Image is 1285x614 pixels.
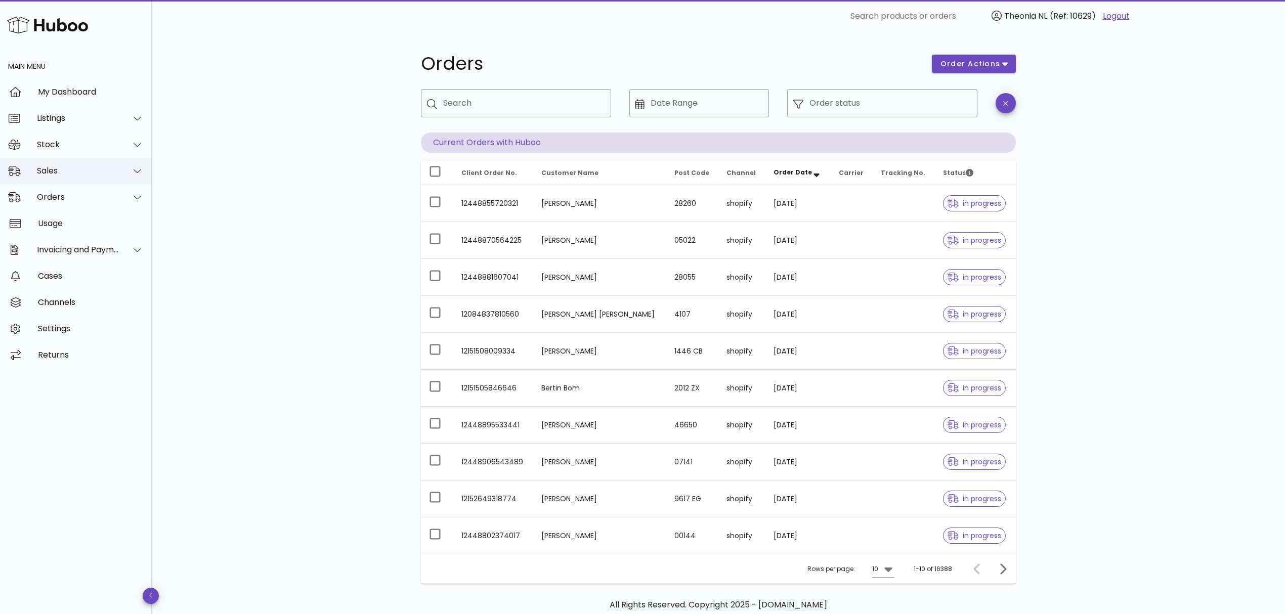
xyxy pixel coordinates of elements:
[533,333,666,370] td: [PERSON_NAME]
[831,161,873,185] th: Carrier
[881,168,925,177] span: Tracking No.
[666,185,719,222] td: 28260
[948,532,1001,539] span: in progress
[765,259,831,296] td: [DATE]
[872,561,894,577] div: 10Rows per page:
[37,192,119,202] div: Orders
[948,421,1001,428] span: in progress
[872,564,878,574] div: 10
[453,161,533,185] th: Client Order No.
[38,297,144,307] div: Channels
[718,185,765,222] td: shopify
[666,296,719,333] td: 4107
[533,517,666,554] td: [PERSON_NAME]
[994,560,1012,578] button: Next page
[666,333,719,370] td: 1446 CB
[718,407,765,444] td: shopify
[1050,10,1096,22] span: (Ref: 10629)
[765,185,831,222] td: [DATE]
[421,133,1016,153] p: Current Orders with Huboo
[674,168,709,177] span: Post Code
[765,407,831,444] td: [DATE]
[453,480,533,517] td: 12152649318774
[533,370,666,407] td: Bertin Bom
[421,55,920,73] h1: Orders
[666,444,719,480] td: 07141
[948,458,1001,465] span: in progress
[38,87,144,97] div: My Dashboard
[38,350,144,360] div: Returns
[541,168,598,177] span: Customer Name
[943,168,973,177] span: Status
[38,271,144,281] div: Cases
[726,168,756,177] span: Channel
[765,370,831,407] td: [DATE]
[666,407,719,444] td: 46650
[765,296,831,333] td: [DATE]
[940,59,1001,69] span: order actions
[948,347,1001,355] span: in progress
[666,222,719,259] td: 05022
[718,517,765,554] td: shopify
[37,166,119,176] div: Sales
[718,296,765,333] td: shopify
[948,311,1001,318] span: in progress
[666,517,719,554] td: 00144
[1103,10,1130,22] a: Logout
[935,161,1016,185] th: Status
[666,161,719,185] th: Post Code
[7,14,88,36] img: Huboo Logo
[453,259,533,296] td: 12448881607041
[37,113,119,123] div: Listings
[453,333,533,370] td: 12151508009334
[37,140,119,149] div: Stock
[533,480,666,517] td: [PERSON_NAME]
[932,55,1016,73] button: order actions
[533,259,666,296] td: [PERSON_NAME]
[533,222,666,259] td: [PERSON_NAME]
[533,185,666,222] td: [PERSON_NAME]
[453,296,533,333] td: 12084837810560
[914,564,952,574] div: 1-10 of 16388
[948,495,1001,502] span: in progress
[839,168,864,177] span: Carrier
[666,370,719,407] td: 2012 ZX
[807,554,894,584] div: Rows per page:
[38,218,144,228] div: Usage
[765,517,831,554] td: [DATE]
[948,384,1001,391] span: in progress
[666,480,719,517] td: 9617 EG
[765,222,831,259] td: [DATE]
[453,517,533,554] td: 12448802374017
[429,599,1008,611] p: All Rights Reserved. Copyright 2025 - [DOMAIN_NAME]
[533,444,666,480] td: [PERSON_NAME]
[718,259,765,296] td: shopify
[453,407,533,444] td: 12448895533441
[873,161,935,185] th: Tracking No.
[765,480,831,517] td: [DATE]
[666,259,719,296] td: 28055
[453,185,533,222] td: 12448855720321
[453,444,533,480] td: 12448906543489
[453,222,533,259] td: 12448870564225
[1004,10,1047,22] span: Theonia NL
[718,480,765,517] td: shopify
[765,333,831,370] td: [DATE]
[38,324,144,333] div: Settings
[765,444,831,480] td: [DATE]
[718,222,765,259] td: shopify
[533,296,666,333] td: [PERSON_NAME] [PERSON_NAME]
[718,444,765,480] td: shopify
[718,161,765,185] th: Channel
[37,245,119,254] div: Invoicing and Payments
[948,274,1001,281] span: in progress
[948,237,1001,244] span: in progress
[461,168,517,177] span: Client Order No.
[533,161,666,185] th: Customer Name
[765,161,831,185] th: Order Date: Sorted descending. Activate to remove sorting.
[533,407,666,444] td: [PERSON_NAME]
[453,370,533,407] td: 12151505846646
[718,333,765,370] td: shopify
[774,168,812,177] span: Order Date
[948,200,1001,207] span: in progress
